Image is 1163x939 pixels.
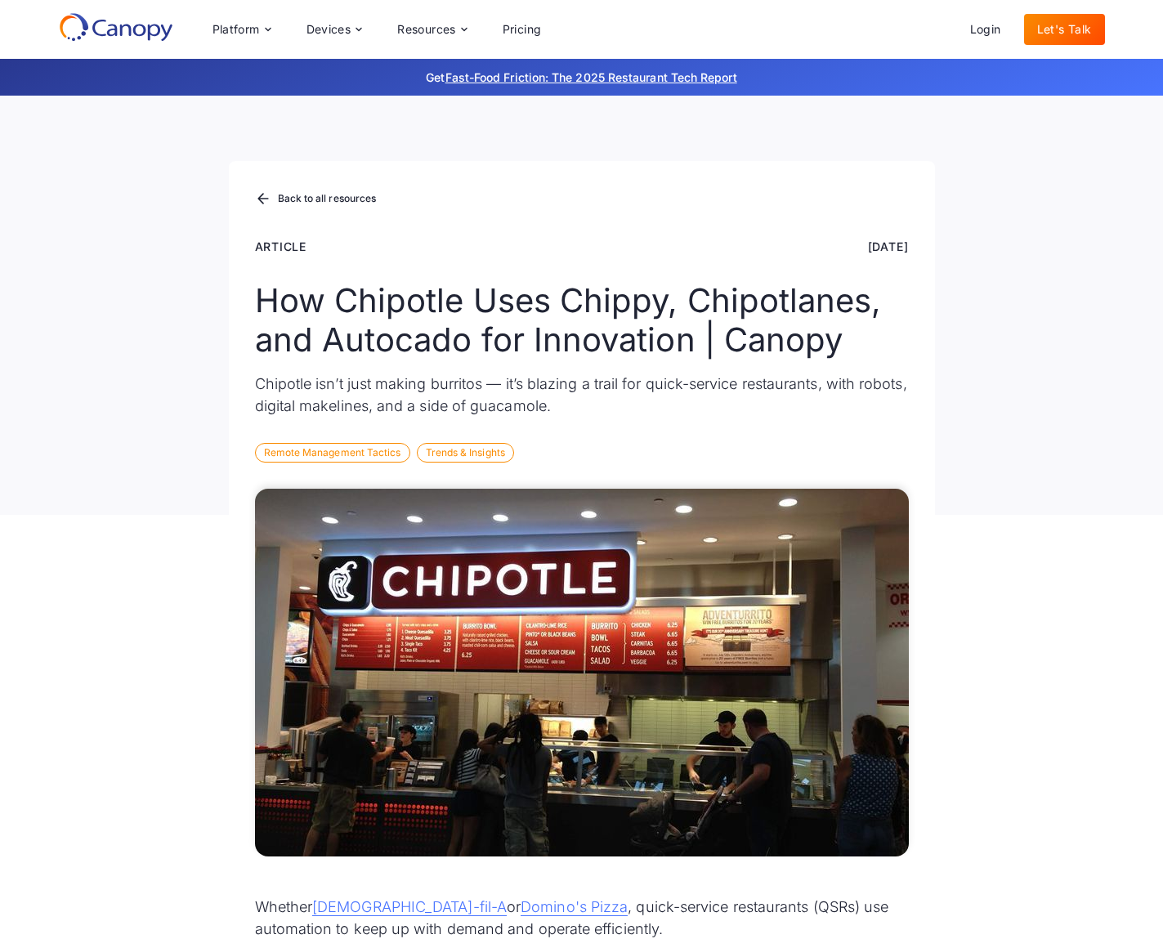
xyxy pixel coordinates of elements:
div: Devices [306,24,351,35]
div: Remote Management Tactics [255,443,410,463]
div: Resources [384,13,479,46]
div: Back to all resources [278,194,377,203]
div: [DATE] [868,238,909,255]
a: Fast-Food Friction: The 2025 Restaurant Tech Report [445,70,737,84]
a: [DEMOGRAPHIC_DATA]-fil-A [312,898,507,916]
a: Let's Talk [1024,14,1105,45]
div: Platform [199,13,284,46]
h1: How Chipotle Uses Chippy, Chipotlanes, and Autocado for Innovation | Canopy [255,281,909,360]
div: Resources [397,24,456,35]
div: Trends & Insights [417,443,514,463]
div: Devices [293,13,375,46]
p: Chipotle isn’t just making burritos — it’s blazing a trail for quick-service restaurants, with ro... [255,373,909,417]
a: Back to all resources [255,189,377,210]
a: Login [957,14,1014,45]
div: Platform [212,24,260,35]
a: Pricing [490,14,555,45]
div: Article [255,238,307,255]
p: Get [181,69,982,86]
a: Domino's Pizza [521,898,628,916]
